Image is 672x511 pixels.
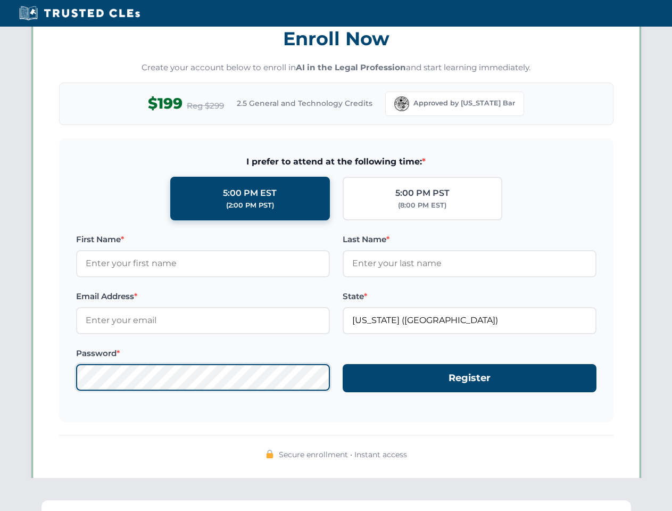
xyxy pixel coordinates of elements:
[343,307,596,334] input: Florida (FL)
[279,449,407,460] span: Secure enrollment • Instant access
[343,364,596,392] button: Register
[394,96,409,111] img: Florida Bar
[223,186,277,200] div: 5:00 PM EST
[266,450,274,458] img: 🔒
[76,290,330,303] label: Email Address
[76,307,330,334] input: Enter your email
[343,290,596,303] label: State
[413,98,515,109] span: Approved by [US_STATE] Bar
[398,200,446,211] div: (8:00 PM EST)
[76,233,330,246] label: First Name
[187,100,224,112] span: Reg $299
[76,347,330,360] label: Password
[237,97,372,109] span: 2.5 General and Technology Credits
[59,22,613,55] h3: Enroll Now
[59,62,613,74] p: Create your account below to enroll in and start learning immediately.
[226,200,274,211] div: (2:00 PM PST)
[296,62,406,72] strong: AI in the Legal Profession
[76,250,330,277] input: Enter your first name
[76,155,596,169] span: I prefer to attend at the following time:
[343,250,596,277] input: Enter your last name
[395,186,450,200] div: 5:00 PM PST
[16,5,143,21] img: Trusted CLEs
[343,233,596,246] label: Last Name
[148,92,182,116] span: $199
